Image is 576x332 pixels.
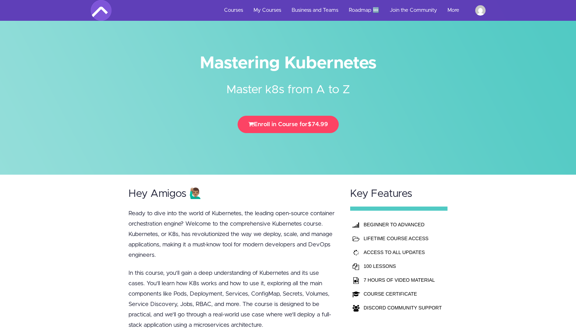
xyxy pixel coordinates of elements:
[362,245,444,259] td: ACCESS TO ALL UPDATES
[362,218,444,231] th: BEGINNER TO ADVANCED
[362,273,444,287] td: 7 HOURS OF VIDEO MATERIAL
[362,301,444,315] td: DISCORD COMMUNITY SUPPORT
[129,208,337,260] p: Ready to dive into the world of Kubernetes, the leading open-source container orchestration engin...
[129,188,337,200] h2: Hey Amigos 🙋🏽‍♂️
[308,121,328,127] span: $74.99
[362,231,444,245] td: LIFETIME COURSE ACCESS
[158,71,418,98] h2: Master k8s from A to Z
[475,5,486,16] img: harirajan.a@gmail.com
[129,268,337,330] p: In this course, you'll gain a deep understanding of Kubernetes and its use cases. You'll learn ho...
[350,188,448,200] h2: Key Features
[91,55,486,71] h1: Mastering Kubernetes
[238,116,339,133] button: Enroll in Course for$74.99
[362,287,444,301] td: COURSE CERTIFICATE
[362,259,444,273] td: 100 LESSONS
